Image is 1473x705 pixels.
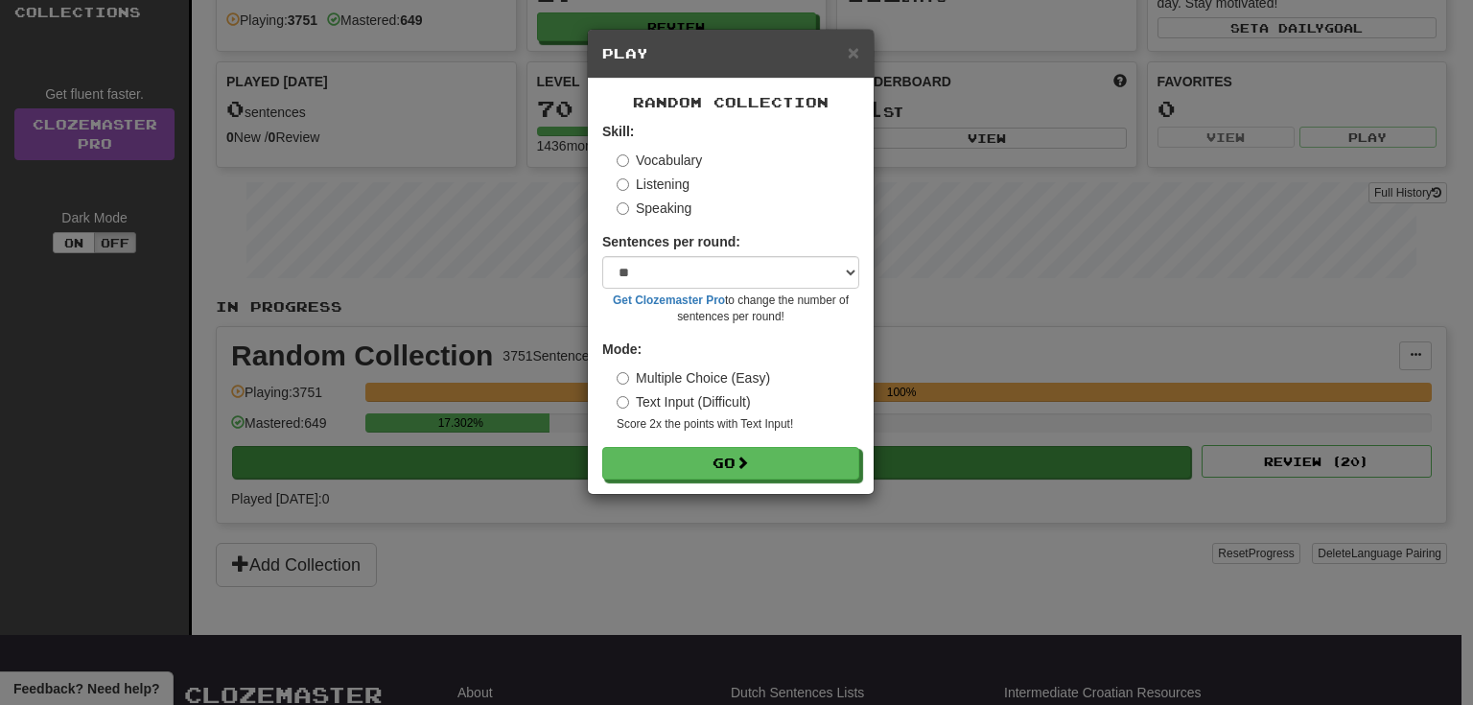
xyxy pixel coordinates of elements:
[848,41,859,63] span: ×
[602,341,642,357] strong: Mode:
[602,44,859,63] h5: Play
[617,372,629,385] input: Multiple Choice (Easy)
[617,178,629,191] input: Listening
[602,232,740,251] label: Sentences per round:
[848,42,859,62] button: Close
[602,293,859,325] small: to change the number of sentences per round!
[633,94,829,110] span: Random Collection
[602,447,859,480] button: Go
[617,175,690,194] label: Listening
[602,124,634,139] strong: Skill:
[617,151,702,170] label: Vocabulary
[617,202,629,215] input: Speaking
[613,294,725,307] a: Get Clozemaster Pro
[617,392,751,411] label: Text Input (Difficult)
[617,368,770,388] label: Multiple Choice (Easy)
[617,416,859,433] small: Score 2x the points with Text Input !
[617,199,691,218] label: Speaking
[617,154,629,167] input: Vocabulary
[617,396,629,409] input: Text Input (Difficult)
